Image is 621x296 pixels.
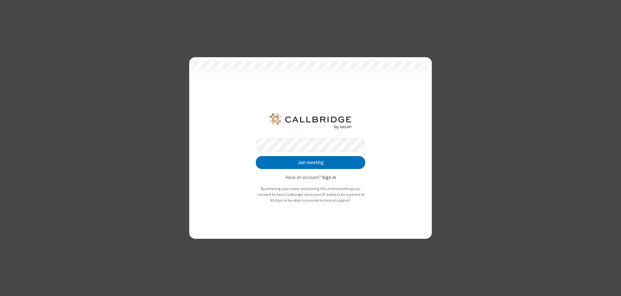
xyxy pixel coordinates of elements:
button: Sign in [322,174,336,181]
button: Join meeting [256,156,365,169]
p: Have an account? [256,174,365,181]
img: QA Selenium DO NOT DELETE OR CHANGE [268,113,353,129]
p: By entering your name and joining this online meeting you consent to have Callbridge store your I... [256,186,365,203]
